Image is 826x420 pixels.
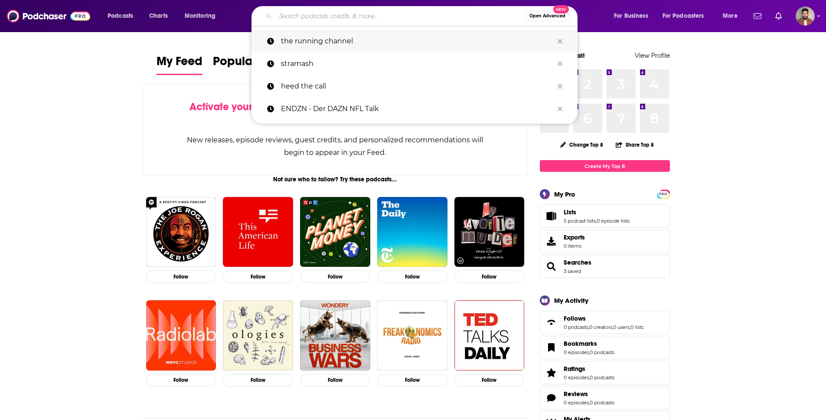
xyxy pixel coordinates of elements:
button: Follow [454,270,525,283]
span: Bookmarks [540,336,670,359]
button: Change Top 8 [555,139,609,150]
a: 0 episodes [564,400,589,406]
img: Business Wars [300,300,370,371]
button: Share Top 8 [615,136,654,153]
a: Show notifications dropdown [750,9,765,23]
img: Planet Money [300,197,370,267]
a: 0 episode lists [597,218,630,224]
span: PRO [658,191,669,197]
a: 3 saved [564,268,581,274]
span: For Podcasters [663,10,704,22]
img: Ologies with Alie Ward [223,300,293,371]
a: Reviews [564,390,614,398]
p: heed the call [281,75,553,98]
span: , [612,324,613,330]
img: The Joe Rogan Experience [146,197,216,267]
div: Not sure who to follow? Try these podcasts... [143,176,528,183]
span: Searches [564,259,591,266]
a: Show notifications dropdown [772,9,785,23]
a: Charts [144,9,173,23]
span: Podcasts [108,10,133,22]
a: 0 episodes [564,374,589,381]
button: Follow [454,374,525,387]
span: New [553,5,569,13]
span: Lists [540,204,670,228]
input: Search podcasts, credits, & more... [275,9,526,23]
span: , [630,324,630,330]
span: Popular Feed [213,54,287,74]
button: Follow [223,270,293,283]
span: My Feed [157,54,202,74]
span: Ratings [564,365,585,373]
img: Podchaser - Follow, Share and Rate Podcasts [7,8,90,24]
button: open menu [608,9,659,23]
a: 0 users [613,324,630,330]
a: Follows [543,316,560,328]
a: 0 creators [589,324,612,330]
a: 0 podcasts [590,374,614,381]
span: 0 items [564,243,585,249]
a: Searches [543,260,560,272]
a: 0 podcasts [590,400,614,406]
span: Follows [540,311,670,334]
button: Follow [377,374,447,387]
div: My Pro [554,190,575,198]
a: 0 podcasts [590,349,614,355]
a: Ratings [543,367,560,379]
button: Follow [377,270,447,283]
a: PRO [658,190,669,197]
button: open menu [101,9,144,23]
button: open menu [179,9,227,23]
div: New releases, episode reviews, guest credits, and personalized recommendations will begin to appe... [186,134,484,159]
span: Ratings [540,361,670,384]
span: Activate your Feed [189,100,278,113]
img: This American Life [223,197,293,267]
button: open menu [717,9,748,23]
span: Monitoring [185,10,215,22]
div: by following Podcasts, Creators, Lists, and other Users! [186,101,484,126]
span: For Business [614,10,648,22]
a: the running channel [251,30,578,52]
span: Searches [540,255,670,278]
span: Reviews [540,386,670,410]
span: Lists [564,208,576,216]
a: Lists [543,210,560,222]
span: Open Advanced [529,14,565,18]
a: Follows [564,315,643,322]
span: Exports [543,235,560,247]
p: the running channel [281,30,553,52]
button: Follow [146,374,216,387]
button: Follow [300,270,370,283]
a: My Feed [157,54,202,75]
span: Bookmarks [564,340,597,348]
a: 0 lists [630,324,643,330]
a: Bookmarks [543,341,560,354]
a: View Profile [635,51,670,59]
img: Freakonomics Radio [377,300,447,371]
img: Radiolab [146,300,216,371]
a: Popular Feed [213,54,287,75]
span: Exports [564,233,585,241]
button: Follow [146,270,216,283]
img: The Daily [377,197,447,267]
a: ENDZN - Der DAZN NFL Talk [251,98,578,120]
span: , [588,324,589,330]
span: Logged in as calmonaghan [796,7,815,26]
img: My Favorite Murder with Karen Kilgariff and Georgia Hardstark [454,197,525,267]
img: TED Talks Daily [454,300,525,371]
a: 5 podcast lists [564,218,596,224]
button: Show profile menu [796,7,815,26]
div: Search podcasts, credits, & more... [260,6,586,26]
